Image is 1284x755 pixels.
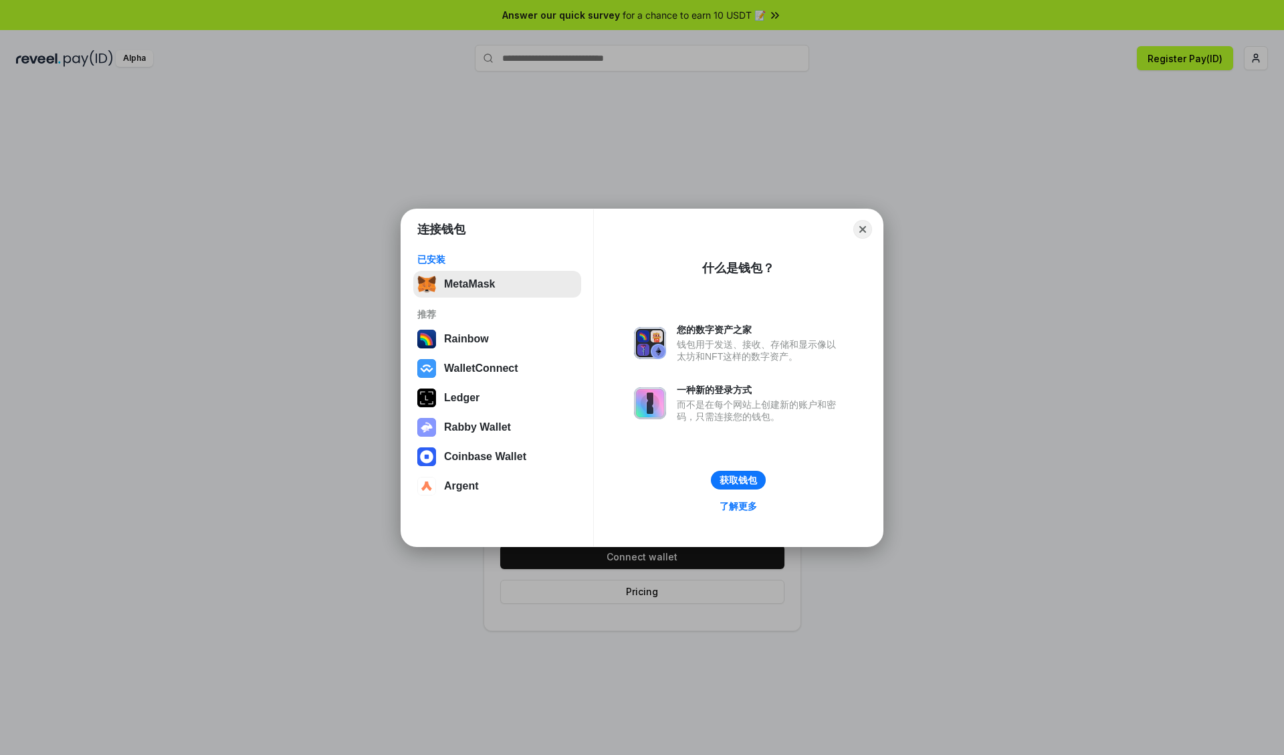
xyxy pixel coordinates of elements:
[853,220,872,239] button: Close
[712,498,765,515] a: 了解更多
[417,221,465,237] h1: 连接钱包
[444,278,495,290] div: MetaMask
[720,474,757,486] div: 获取钱包
[444,362,518,374] div: WalletConnect
[677,384,843,396] div: 一种新的登录方式
[417,418,436,437] img: svg+xml,%3Csvg%20xmlns%3D%22http%3A%2F%2Fwww.w3.org%2F2000%2Fsvg%22%20fill%3D%22none%22%20viewBox...
[677,324,843,336] div: 您的数字资产之家
[417,389,436,407] img: svg+xml,%3Csvg%20xmlns%3D%22http%3A%2F%2Fwww.w3.org%2F2000%2Fsvg%22%20width%3D%2228%22%20height%3...
[413,355,581,382] button: WalletConnect
[413,443,581,470] button: Coinbase Wallet
[634,327,666,359] img: svg+xml,%3Csvg%20xmlns%3D%22http%3A%2F%2Fwww.w3.org%2F2000%2Fsvg%22%20fill%3D%22none%22%20viewBox...
[417,253,577,265] div: 已安装
[711,471,766,490] button: 获取钱包
[677,399,843,423] div: 而不是在每个网站上创建新的账户和密码，只需连接您的钱包。
[413,414,581,441] button: Rabby Wallet
[417,447,436,466] img: svg+xml,%3Csvg%20width%3D%2228%22%20height%3D%2228%22%20viewBox%3D%220%200%2028%2028%22%20fill%3D...
[413,326,581,352] button: Rainbow
[417,275,436,294] img: svg+xml,%3Csvg%20fill%3D%22none%22%20height%3D%2233%22%20viewBox%3D%220%200%2035%2033%22%20width%...
[444,421,511,433] div: Rabby Wallet
[413,385,581,411] button: Ledger
[413,473,581,500] button: Argent
[413,271,581,298] button: MetaMask
[444,392,479,404] div: Ledger
[702,260,774,276] div: 什么是钱包？
[634,387,666,419] img: svg+xml,%3Csvg%20xmlns%3D%22http%3A%2F%2Fwww.w3.org%2F2000%2Fsvg%22%20fill%3D%22none%22%20viewBox...
[417,308,577,320] div: 推荐
[677,338,843,362] div: 钱包用于发送、接收、存储和显示像以太坊和NFT这样的数字资产。
[444,451,526,463] div: Coinbase Wallet
[720,500,757,512] div: 了解更多
[417,477,436,496] img: svg+xml,%3Csvg%20width%3D%2228%22%20height%3D%2228%22%20viewBox%3D%220%200%2028%2028%22%20fill%3D...
[444,333,489,345] div: Rainbow
[417,359,436,378] img: svg+xml,%3Csvg%20width%3D%2228%22%20height%3D%2228%22%20viewBox%3D%220%200%2028%2028%22%20fill%3D...
[417,330,436,348] img: svg+xml,%3Csvg%20width%3D%22120%22%20height%3D%22120%22%20viewBox%3D%220%200%20120%20120%22%20fil...
[444,480,479,492] div: Argent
